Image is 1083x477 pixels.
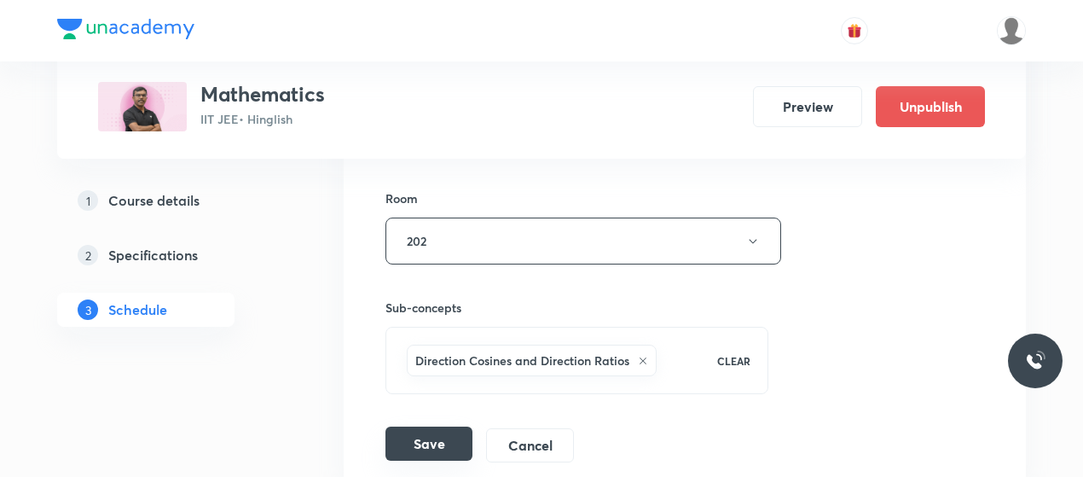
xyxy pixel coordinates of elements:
[200,110,325,128] p: IIT JEE • Hinglish
[108,300,167,320] h5: Schedule
[847,23,862,38] img: avatar
[385,427,472,461] button: Save
[385,189,418,207] h6: Room
[200,82,325,107] h3: Mathematics
[486,428,574,462] button: Cancel
[717,353,750,369] p: CLEAR
[415,352,629,369] h6: Direction Cosines and Direction Ratios
[108,245,198,265] h5: Specifications
[57,183,289,218] a: 1Course details
[78,190,98,211] p: 1
[753,86,862,127] button: Preview
[385,218,781,265] button: 202
[997,16,1026,45] img: Dhirendra singh
[385,299,768,317] h6: Sub-concepts
[78,245,98,265] p: 2
[98,82,187,131] img: 8741A496-353E-455E-B732-EA850542E6F5_plus.png
[57,19,194,44] a: Company Logo
[78,300,98,320] p: 3
[108,190,200,211] h5: Course details
[57,19,194,39] img: Company Logo
[841,17,868,44] button: avatar
[876,86,985,127] button: Unpublish
[1025,351,1045,371] img: ttu
[57,238,289,272] a: 2Specifications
